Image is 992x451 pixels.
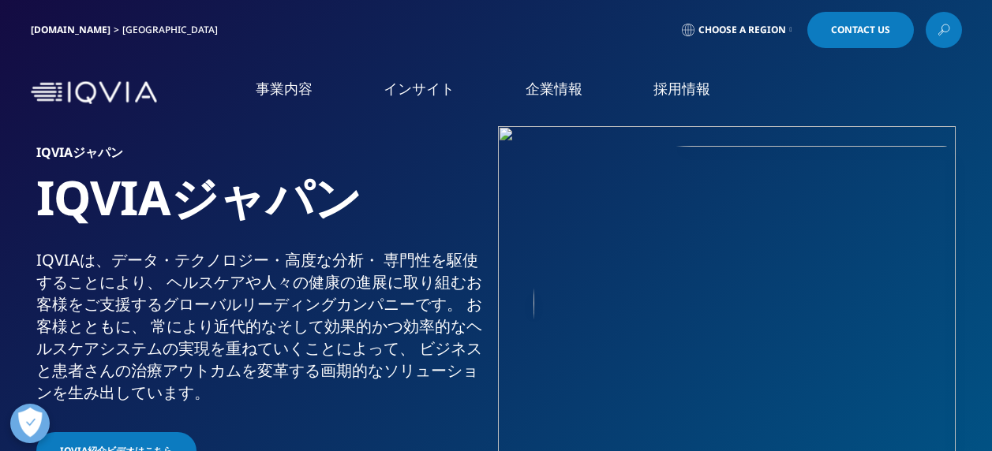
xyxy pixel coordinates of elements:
div: IQVIAは、​データ・​テクノロジー・​高度な​分析・​ 専門性を​駆使する​ことに​より、​ ヘルスケアや​人々の​健康の​進展に​取り組む​お客様を​ご支援​する​グローバル​リーディング... [36,249,490,404]
div: [GEOGRAPHIC_DATA] [122,24,224,36]
span: Choose a Region [698,24,786,36]
a: 採用情報 [653,79,710,99]
a: 企業情報 [526,79,582,99]
a: [DOMAIN_NAME] [31,23,110,36]
a: Contact Us [807,12,914,48]
a: インサイト [384,79,455,99]
button: 優先設定センターを開く [10,404,50,443]
h1: IQVIAジャパン [36,168,490,249]
nav: Primary [163,55,962,130]
a: 事業内容 [256,79,313,99]
span: Contact Us [831,25,890,35]
h6: IQVIAジャパン [36,146,490,168]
